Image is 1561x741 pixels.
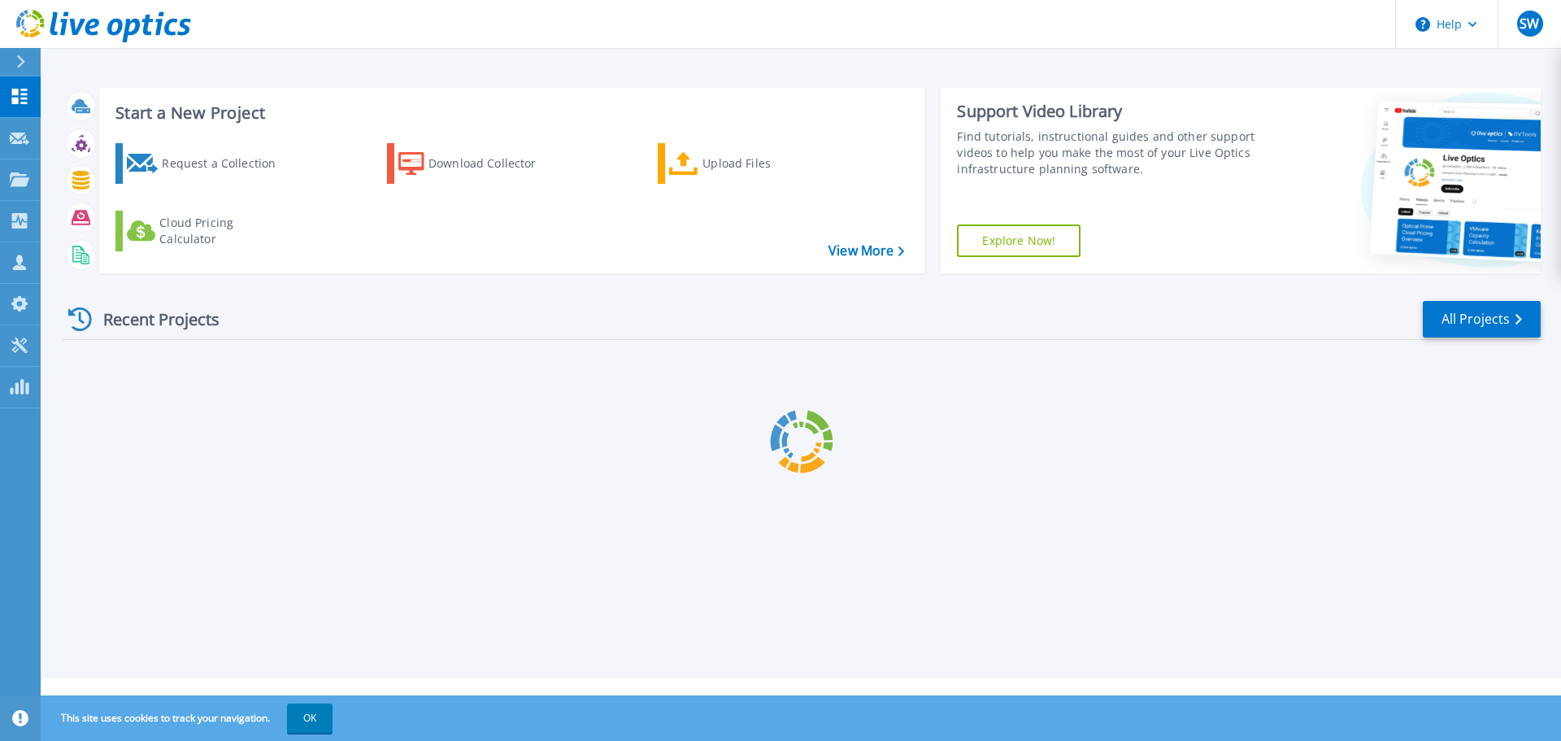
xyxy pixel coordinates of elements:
[115,143,297,184] a: Request a Collection
[45,704,333,733] span: This site uses cookies to track your navigation.
[957,224,1081,257] a: Explore Now!
[702,147,833,180] div: Upload Files
[1423,301,1541,338] a: All Projects
[828,243,904,259] a: View More
[115,104,904,122] h3: Start a New Project
[63,299,241,339] div: Recent Projects
[387,143,568,184] a: Download Collector
[658,143,839,184] a: Upload Files
[159,215,289,247] div: Cloud Pricing Calculator
[162,147,292,180] div: Request a Collection
[1520,17,1539,30] span: SW
[115,211,297,251] a: Cloud Pricing Calculator
[287,704,333,733] button: OK
[957,101,1263,122] div: Support Video Library
[957,129,1263,177] div: Find tutorials, instructional guides and other support videos to help you make the most of your L...
[428,147,559,180] div: Download Collector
